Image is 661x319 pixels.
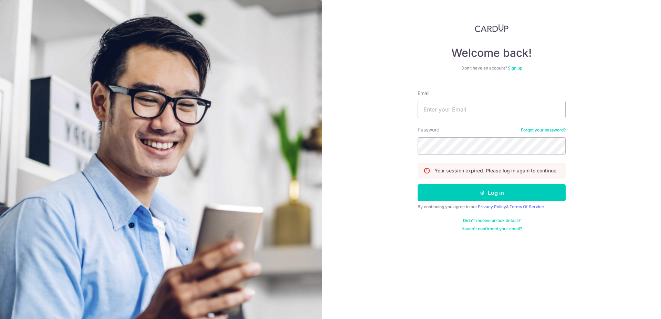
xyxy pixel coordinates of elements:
[418,101,566,118] input: Enter your Email
[418,204,566,210] div: By continuing you agree to our &
[418,126,440,133] label: Password
[463,218,521,223] a: Didn't receive unlock details?
[478,204,506,209] a: Privacy Policy
[475,24,508,32] img: CardUp Logo
[418,46,566,60] h4: Welcome back!
[508,65,522,71] a: Sign up
[461,226,522,232] a: Haven't confirmed your email?
[434,167,558,174] p: Your session expired. Please log in again to continue.
[418,184,566,201] button: Log in
[418,90,429,97] label: Email
[510,204,544,209] a: Terms Of Service
[521,127,566,133] a: Forgot your password?
[418,65,566,71] div: Don’t have an account?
